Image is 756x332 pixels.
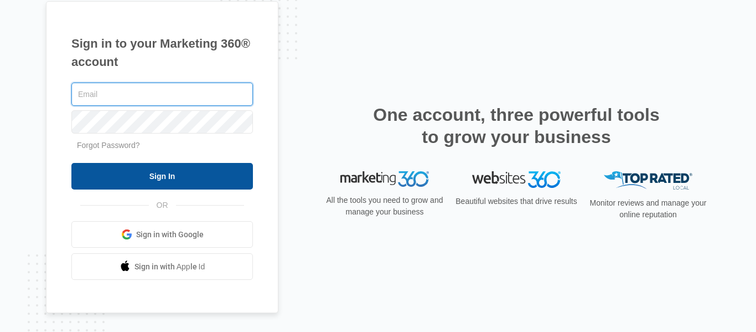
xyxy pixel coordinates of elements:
[340,171,429,187] img: Marketing 360
[71,253,253,280] a: Sign in with Apple Id
[71,34,253,71] h1: Sign in to your Marketing 360® account
[149,200,176,211] span: OR
[604,171,692,190] img: Top Rated Local
[586,197,710,221] p: Monitor reviews and manage your online reputation
[472,171,561,187] img: Websites 360
[134,261,205,273] span: Sign in with Apple Id
[370,104,663,148] h2: One account, three powerful tools to grow your business
[77,141,140,150] a: Forgot Password?
[323,195,447,218] p: All the tools you need to grow and manage your business
[71,221,253,248] a: Sign in with Google
[71,163,253,190] input: Sign In
[71,83,253,106] input: Email
[454,196,578,207] p: Beautiful websites that drive results
[136,229,204,241] span: Sign in with Google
